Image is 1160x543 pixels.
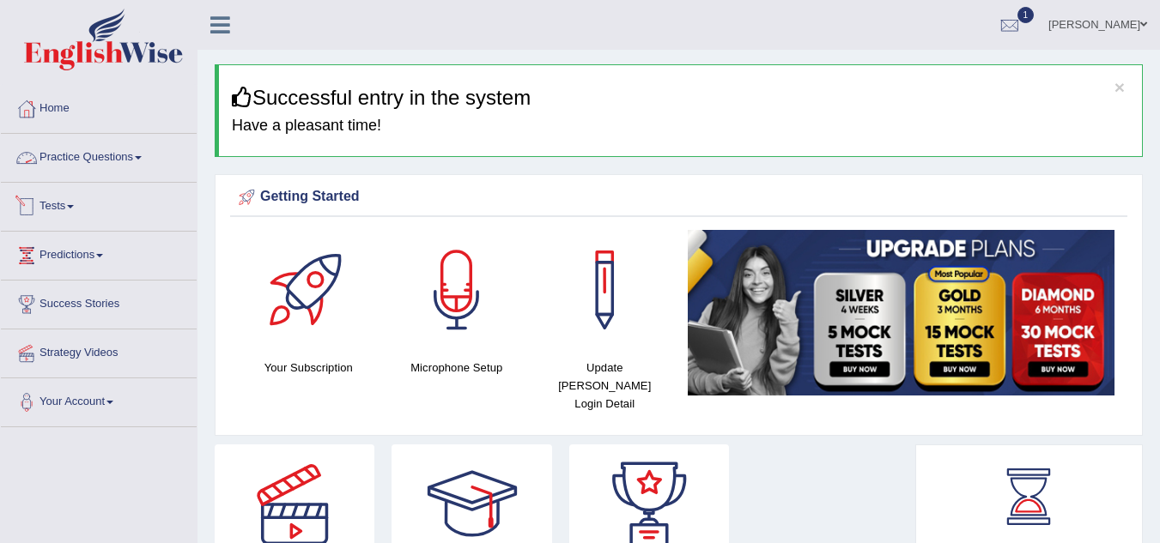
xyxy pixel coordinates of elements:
[232,118,1129,135] h4: Have a pleasant time!
[1,329,197,372] a: Strategy Videos
[688,230,1115,395] img: small5.jpg
[1,183,197,226] a: Tests
[1,85,197,128] a: Home
[1,281,197,323] a: Success Stories
[1,134,197,177] a: Practice Questions
[1,378,197,421] a: Your Account
[392,359,523,377] h4: Microphone Setup
[234,184,1123,210] div: Getting Started
[539,359,671,413] h4: Update [PERSON_NAME] Login Detail
[1114,78,1125,96] button: ×
[1,232,197,275] a: Predictions
[243,359,374,377] h4: Your Subscription
[232,87,1129,109] h3: Successful entry in the system
[1017,7,1035,23] span: 1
